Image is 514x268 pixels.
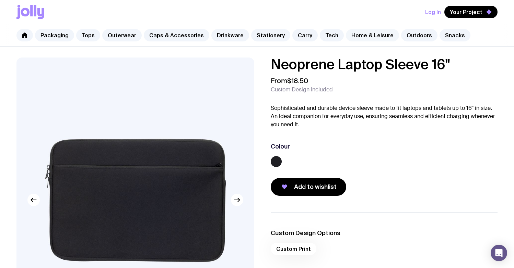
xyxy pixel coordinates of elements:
[440,29,470,41] a: Snacks
[401,29,437,41] a: Outdoors
[450,9,482,15] span: Your Project
[294,183,337,191] span: Add to wishlist
[425,6,441,18] button: Log In
[271,178,346,196] button: Add to wishlist
[346,29,399,41] a: Home & Leisure
[491,245,507,261] div: Open Intercom Messenger
[271,104,498,129] p: Sophisticated and durable device sleeve made to fit laptops and tablets up to 16" in size. An ide...
[144,29,209,41] a: Caps & Accessories
[76,29,100,41] a: Tops
[320,29,344,41] a: Tech
[35,29,74,41] a: Packaging
[292,29,318,41] a: Carry
[102,29,142,41] a: Outerwear
[271,229,498,237] h3: Custom Design Options
[271,58,498,71] h1: Neoprene Laptop Sleeve 16"
[271,77,308,85] span: From
[444,6,498,18] button: Your Project
[251,29,290,41] a: Stationery
[287,76,308,85] span: $18.50
[271,86,333,93] span: Custom Design Included
[271,142,290,151] h3: Colour
[211,29,249,41] a: Drinkware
